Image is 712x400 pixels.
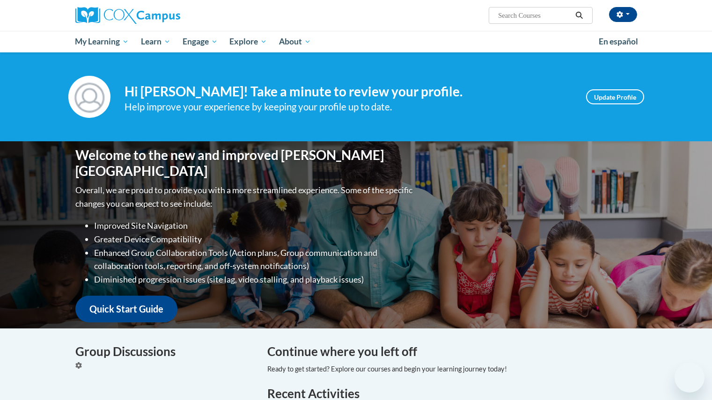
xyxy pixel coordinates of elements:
[229,36,267,47] span: Explore
[61,31,651,52] div: Main menu
[176,31,224,52] a: Engage
[183,36,218,47] span: Engage
[593,32,644,51] a: En español
[94,273,415,286] li: Diminished progression issues (site lag, video stalling, and playback issues)
[497,10,572,21] input: Search Courses
[75,342,253,361] h4: Group Discussions
[75,7,253,24] a: Cox Campus
[279,36,311,47] span: About
[94,219,415,233] li: Improved Site Navigation
[75,183,415,211] p: Overall, we are proud to provide you with a more streamlined experience. Some of the specific cha...
[273,31,317,52] a: About
[609,7,637,22] button: Account Settings
[68,76,110,118] img: Profile Image
[572,10,586,21] button: Search
[267,342,637,361] h4: Continue where you left off
[125,99,572,115] div: Help improve your experience by keeping your profile up to date.
[675,363,705,393] iframe: Button to launch messaging window
[599,36,638,46] span: En español
[69,31,135,52] a: My Learning
[75,147,415,179] h1: Welcome to the new and improved [PERSON_NAME][GEOGRAPHIC_DATA]
[75,36,129,47] span: My Learning
[135,31,176,52] a: Learn
[586,89,644,104] a: Update Profile
[75,7,180,24] img: Cox Campus
[141,36,170,47] span: Learn
[75,296,177,322] a: Quick Start Guide
[223,31,273,52] a: Explore
[94,246,415,273] li: Enhanced Group Collaboration Tools (Action plans, Group communication and collaboration tools, re...
[94,233,415,246] li: Greater Device Compatibility
[125,84,572,100] h4: Hi [PERSON_NAME]! Take a minute to review your profile.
